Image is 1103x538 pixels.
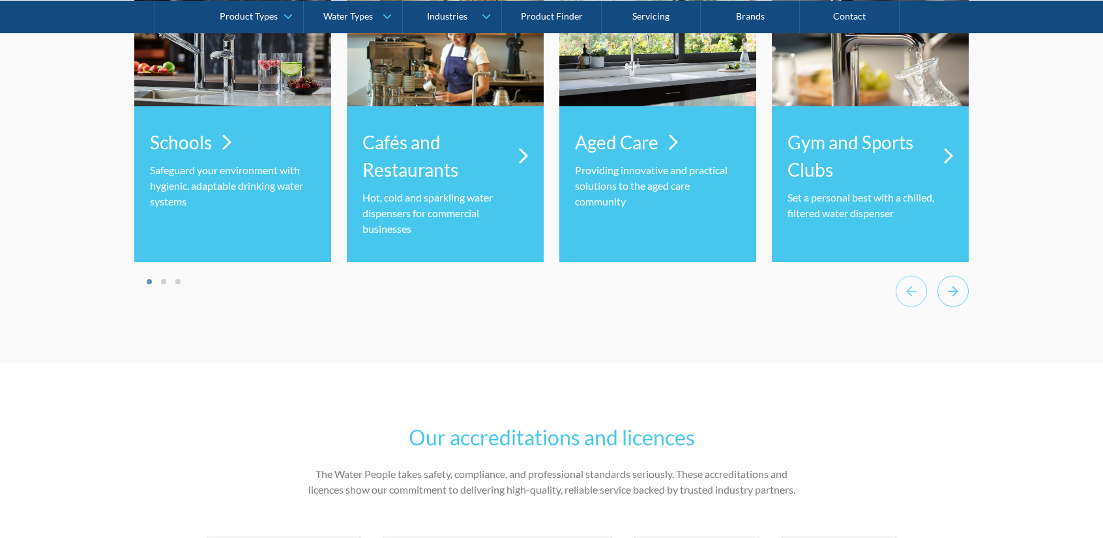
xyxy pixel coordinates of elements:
button: Go to page 2 [161,279,166,284]
p: Safeguard your environment with hygienic, adaptable drinking water systems [150,162,316,209]
div: Product Types [220,10,278,22]
div: Go to last slide [896,275,927,311]
a: Gym and Sports Clubs [787,122,953,190]
div: Industries [427,10,467,22]
h2: Our accreditations and licences [297,422,806,453]
div: Water Types [323,10,373,22]
p: The Water People takes safety, compliance, and professional standards seriously. These accreditat... [297,466,806,498]
div: Select a slide to show [134,275,193,286]
div: Next slide [937,275,969,311]
a: Cafés and Restaurants [362,122,528,190]
h3: Aged Care [575,128,658,156]
a: Schools [150,122,231,162]
button: Go to page 1 [147,279,152,284]
a: Aged Care [575,122,678,162]
button: Go to page 3 [175,279,181,284]
h3: Gym and Sports Clubs [787,128,934,183]
h3: Cafés and Restaurants [362,128,508,183]
h3: Schools [150,128,212,156]
p: Providing innovative and practical solutions to the aged care community [575,162,741,209]
p: Set a personal best with a chilled, filtered water dispenser [787,190,953,221]
p: Hot, cold and sparkling water dispensers for commercial businesses [362,190,528,237]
